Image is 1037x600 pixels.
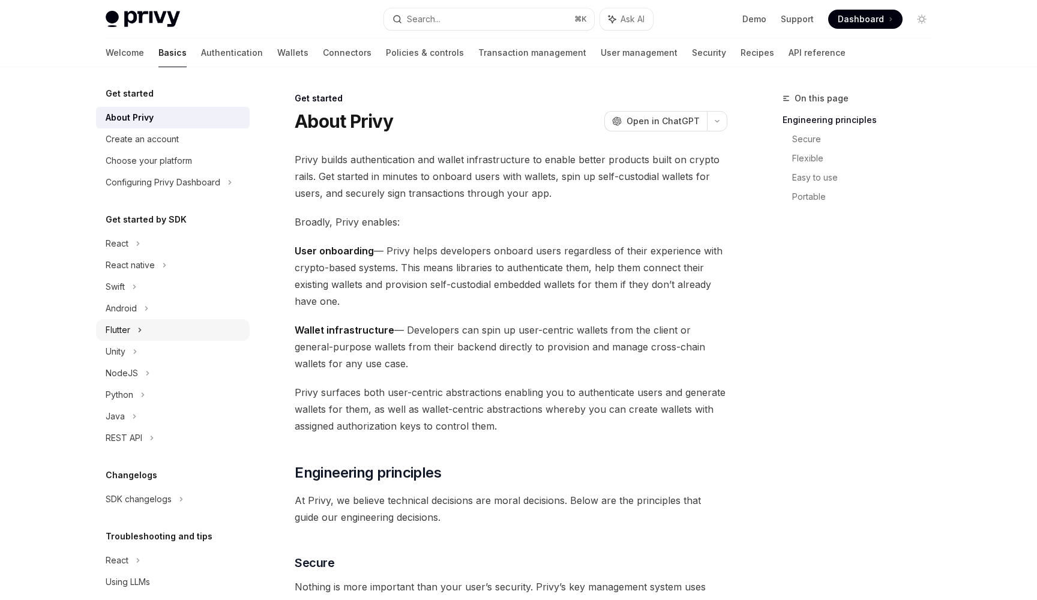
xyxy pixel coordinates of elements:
[201,38,263,67] a: Authentication
[106,344,125,359] div: Unity
[106,409,125,424] div: Java
[795,91,849,106] span: On this page
[106,110,154,125] div: About Privy
[295,322,727,372] span: — Developers can spin up user-centric wallets from the client or general-purpose wallets from the...
[96,107,250,128] a: About Privy
[600,8,653,30] button: Ask AI
[295,92,727,104] div: Get started
[106,11,180,28] img: light logo
[295,324,394,336] strong: Wallet infrastructure
[96,150,250,172] a: Choose your platform
[295,242,727,310] span: — Privy helps developers onboard users regardless of their experience with crypto-based systems. ...
[792,130,941,149] a: Secure
[106,431,142,445] div: REST API
[295,151,727,202] span: Privy builds authentication and wallet infrastructure to enable better products built on crypto r...
[106,132,179,146] div: Create an account
[838,13,884,25] span: Dashboard
[277,38,308,67] a: Wallets
[781,13,814,25] a: Support
[106,212,187,227] h5: Get started by SDK
[741,38,774,67] a: Recipes
[295,110,393,132] h1: About Privy
[627,115,700,127] span: Open in ChatGPT
[384,8,594,30] button: Search...⌘K
[106,86,154,101] h5: Get started
[96,128,250,150] a: Create an account
[792,168,941,187] a: Easy to use
[106,323,130,337] div: Flutter
[828,10,903,29] a: Dashboard
[295,554,334,571] span: Secure
[621,13,645,25] span: Ask AI
[106,175,220,190] div: Configuring Privy Dashboard
[158,38,187,67] a: Basics
[295,214,727,230] span: Broadly, Privy enables:
[106,468,157,482] h5: Changelogs
[789,38,846,67] a: API reference
[295,384,727,434] span: Privy surfaces both user-centric abstractions enabling you to authenticate users and generate wal...
[106,492,172,506] div: SDK changelogs
[407,12,440,26] div: Search...
[106,553,128,568] div: React
[106,280,125,294] div: Swift
[106,38,144,67] a: Welcome
[478,38,586,67] a: Transaction management
[912,10,931,29] button: Toggle dark mode
[106,529,212,544] h5: Troubleshooting and tips
[386,38,464,67] a: Policies & controls
[106,258,155,272] div: React native
[106,154,192,168] div: Choose your platform
[106,575,150,589] div: Using LLMs
[96,571,250,593] a: Using LLMs
[106,388,133,402] div: Python
[601,38,678,67] a: User management
[106,301,137,316] div: Android
[783,110,941,130] a: Engineering principles
[295,245,374,257] strong: User onboarding
[295,463,441,482] span: Engineering principles
[792,187,941,206] a: Portable
[295,492,727,526] span: At Privy, we believe technical decisions are moral decisions. Below are the principles that guide...
[692,38,726,67] a: Security
[106,366,138,380] div: NodeJS
[574,14,587,24] span: ⌘ K
[792,149,941,168] a: Flexible
[106,236,128,251] div: React
[323,38,371,67] a: Connectors
[604,111,707,131] button: Open in ChatGPT
[742,13,766,25] a: Demo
